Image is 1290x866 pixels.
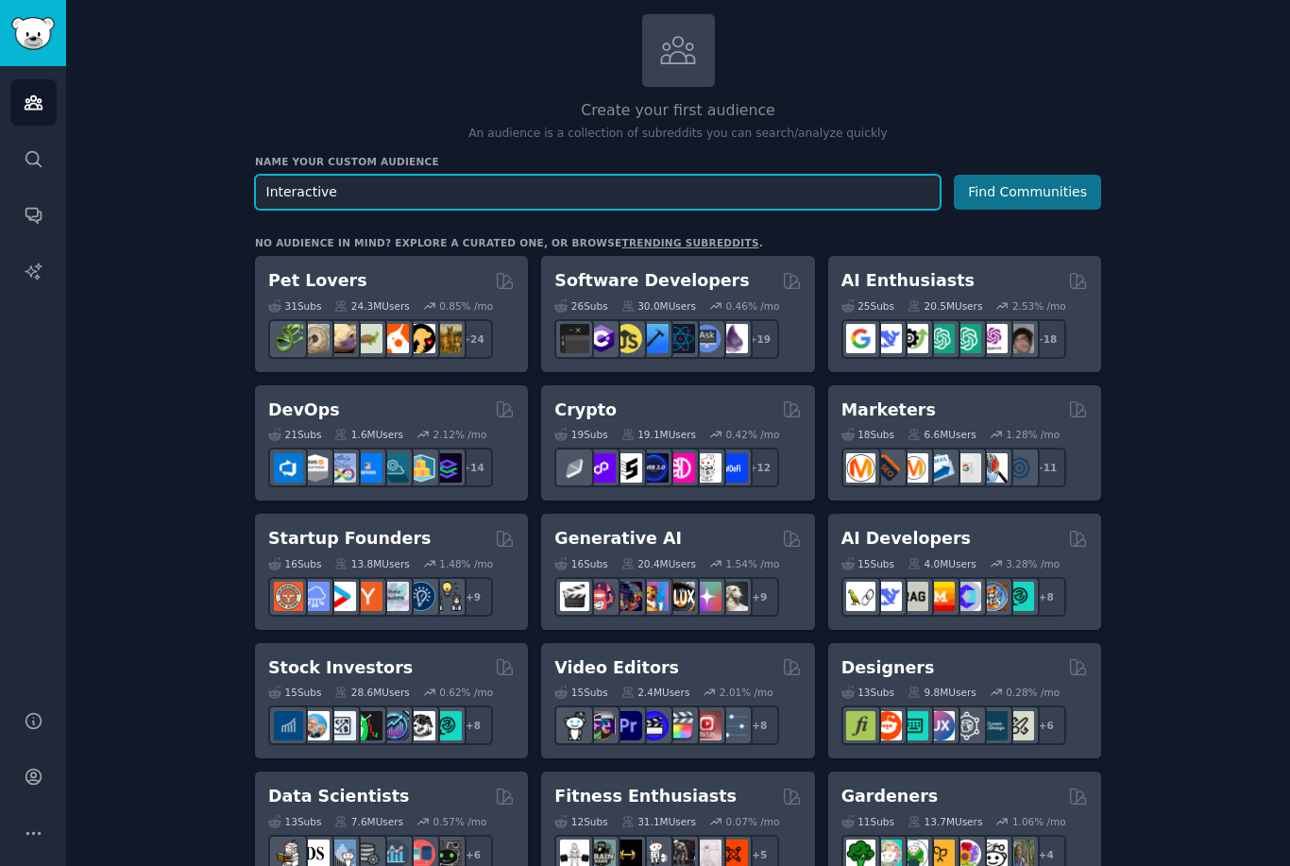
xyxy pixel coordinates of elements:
[554,399,617,422] h2: Crypto
[841,785,939,808] h2: Gardeners
[846,711,875,740] img: typography
[560,324,589,353] img: software
[327,453,356,483] img: Docker_DevOps
[899,453,928,483] img: AskMarketing
[255,155,1101,168] h3: Name your custom audience
[554,299,607,313] div: 26 Sub s
[1027,577,1066,617] div: + 8
[925,453,955,483] img: Emailmarketing
[554,428,607,441] div: 19 Sub s
[639,582,669,611] img: sdforall
[1027,448,1066,487] div: + 11
[841,557,894,570] div: 15 Sub s
[268,428,321,441] div: 21 Sub s
[334,815,403,828] div: 7.6M Users
[954,175,1101,210] button: Find Communities
[841,527,971,551] h2: AI Developers
[560,453,589,483] img: ethfinance
[978,324,1008,353] img: OpenAIDev
[719,453,748,483] img: defi_
[453,448,493,487] div: + 14
[11,17,55,50] img: GummySearch logo
[720,686,773,699] div: 2.01 % /mo
[268,815,321,828] div: 13 Sub s
[841,269,975,293] h2: AI Enthusiasts
[726,815,780,828] div: 0.07 % /mo
[739,577,779,617] div: + 9
[908,299,982,313] div: 20.5M Users
[613,582,642,611] img: deepdream
[433,453,462,483] img: PlatformEngineers
[380,324,409,353] img: cockatiel
[327,711,356,740] img: Forex
[554,686,607,699] div: 15 Sub s
[726,428,780,441] div: 0.42 % /mo
[639,711,669,740] img: VideoEditors
[621,686,690,699] div: 2.4M Users
[334,686,409,699] div: 28.6M Users
[334,299,409,313] div: 24.3M Users
[439,299,493,313] div: 0.85 % /mo
[841,428,894,441] div: 18 Sub s
[268,269,367,293] h2: Pet Lovers
[433,582,462,611] img: growmybusiness
[692,711,721,740] img: Youtubevideo
[433,815,487,828] div: 0.57 % /mo
[726,299,780,313] div: 0.46 % /mo
[846,324,875,353] img: GoogleGeminiAI
[439,557,493,570] div: 1.48 % /mo
[841,399,936,422] h2: Marketers
[433,428,487,441] div: 2.12 % /mo
[873,453,902,483] img: bigseo
[1006,557,1060,570] div: 3.28 % /mo
[719,582,748,611] img: DreamBooth
[586,453,616,483] img: 0xPolygon
[908,557,976,570] div: 4.0M Users
[719,324,748,353] img: elixir
[380,711,409,740] img: StocksAndTrading
[406,453,435,483] img: aws_cdk
[841,815,894,828] div: 11 Sub s
[300,711,330,740] img: ValueInvesting
[554,656,679,680] h2: Video Editors
[586,711,616,740] img: editors
[255,175,941,210] input: Pick a short name, like "Digital Marketers" or "Movie-Goers"
[586,582,616,611] img: dalle2
[978,582,1008,611] img: llmops
[666,453,695,483] img: defiblockchain
[1006,428,1060,441] div: 1.28 % /mo
[554,557,607,570] div: 16 Sub s
[453,577,493,617] div: + 9
[952,324,981,353] img: chatgpt_prompts_
[873,582,902,611] img: DeepSeek
[453,319,493,359] div: + 24
[327,324,356,353] img: leopardgeckos
[978,453,1008,483] img: MarketingResearch
[353,711,382,740] img: Trading
[268,527,431,551] h2: Startup Founders
[334,428,403,441] div: 1.6M Users
[873,324,902,353] img: DeepSeek
[255,236,763,249] div: No audience in mind? Explore a curated one, or browse .
[613,453,642,483] img: ethstaker
[841,686,894,699] div: 13 Sub s
[621,815,696,828] div: 31.1M Users
[1006,686,1060,699] div: 0.28 % /mo
[621,557,696,570] div: 20.4M Users
[692,453,721,483] img: CryptoNews
[846,453,875,483] img: content_marketing
[586,324,616,353] img: csharp
[255,99,1101,123] h2: Create your first audience
[925,582,955,611] img: MistralAI
[268,686,321,699] div: 15 Sub s
[692,324,721,353] img: AskComputerScience
[692,582,721,611] img: starryai
[268,785,409,808] h2: Data Scientists
[300,582,330,611] img: SaaS
[554,785,737,808] h2: Fitness Enthusiasts
[406,582,435,611] img: Entrepreneurship
[899,582,928,611] img: Rag
[1027,705,1066,745] div: + 6
[453,705,493,745] div: + 8
[433,324,462,353] img: dogbreed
